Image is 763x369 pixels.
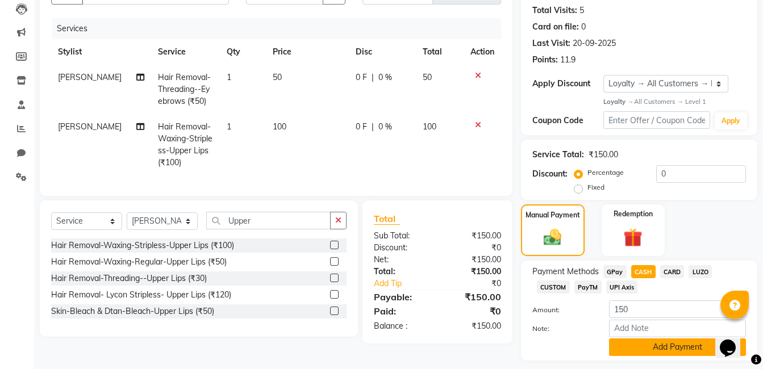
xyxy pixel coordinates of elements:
span: | [372,121,374,133]
button: Add Payment [609,338,746,356]
th: Disc [349,39,416,65]
th: Service [151,39,220,65]
button: Apply [715,112,747,129]
div: Discount: [532,168,568,180]
span: 1 [227,72,231,82]
th: Total [416,39,464,65]
div: Balance : [365,320,437,332]
div: ₹150.00 [437,254,510,266]
span: CARD [660,265,685,278]
label: Manual Payment [526,210,580,220]
input: Search or Scan [206,212,331,229]
span: 50 [423,72,432,82]
div: ₹0 [437,304,510,318]
div: Service Total: [532,149,584,161]
span: Total [374,213,400,225]
span: 0 % [378,72,392,83]
span: CASH [631,265,656,278]
span: UPI Axis [606,280,638,293]
div: ₹0 [437,242,510,254]
div: Skin-Bleach & Dtan-Bleach-Upper Lips (₹50) [51,305,214,317]
span: Hair Removal-Threading--Eyebrows (₹50) [158,72,211,106]
span: [PERSON_NAME] [58,121,122,132]
div: Total: [365,266,437,278]
div: ₹150.00 [589,149,618,161]
th: Price [266,39,349,65]
span: [PERSON_NAME] [58,72,122,82]
div: Hair Removal-Waxing-Regular-Upper Lips (₹50) [51,256,227,268]
span: 0 F [356,121,367,133]
img: _cash.svg [538,227,567,248]
label: Amount: [524,305,601,315]
input: Amount [609,300,746,318]
div: 0 [581,21,586,33]
label: Percentage [587,167,624,178]
th: Qty [220,39,266,65]
span: PayTM [574,280,602,293]
div: Sub Total: [365,230,437,242]
span: LUZO [689,265,712,278]
span: CUSTOM [537,280,570,293]
div: ₹150.00 [437,290,510,304]
strong: Loyalty → [603,98,633,106]
div: Last Visit: [532,37,570,49]
span: Payment Methods [532,266,599,278]
th: Stylist [51,39,151,65]
div: ₹150.00 [437,230,510,242]
span: 1 [227,121,231,132]
div: All Customers → Level 1 [603,97,746,107]
span: 0 % [378,121,392,133]
div: Hair Removal- Lycon Stripless- Upper Lips (₹120) [51,289,231,301]
div: ₹150.00 [437,320,510,332]
div: Hair Removal-Waxing-Stripless-Upper Lips (₹100) [51,240,234,251]
div: Payable: [365,290,437,304]
input: Add Note [609,320,746,337]
label: Redemption [614,209,653,219]
label: Fixed [587,182,604,192]
div: Apply Discount [532,78,603,90]
div: 11.9 [560,54,576,66]
span: Hair Removal-Waxing-Stripless-Upper Lips (₹100) [158,121,212,167]
div: Coupon Code [532,115,603,127]
div: Points: [532,54,558,66]
span: 50 [273,72,282,82]
a: Add Tip [365,278,449,290]
th: Action [464,39,501,65]
span: GPay [603,265,627,278]
span: 100 [273,121,286,132]
div: Paid: [365,304,437,318]
div: ₹150.00 [437,266,510,278]
div: Services [52,18,510,39]
span: | [372,72,374,83]
iframe: chat widget [715,324,752,358]
div: Hair Removal-Threading--Upper Lips (₹30) [51,272,207,284]
div: Total Visits: [532,5,577,16]
div: 20-09-2025 [573,37,616,49]
span: 100 [423,121,436,132]
input: Enter Offer / Coupon Code [603,111,710,129]
div: ₹0 [449,278,510,290]
div: Discount: [365,242,437,254]
span: 0 F [356,72,367,83]
div: 5 [579,5,584,16]
label: Note: [524,324,601,334]
div: Card on file: [532,21,579,33]
div: Net: [365,254,437,266]
img: _gift.svg [618,226,648,249]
